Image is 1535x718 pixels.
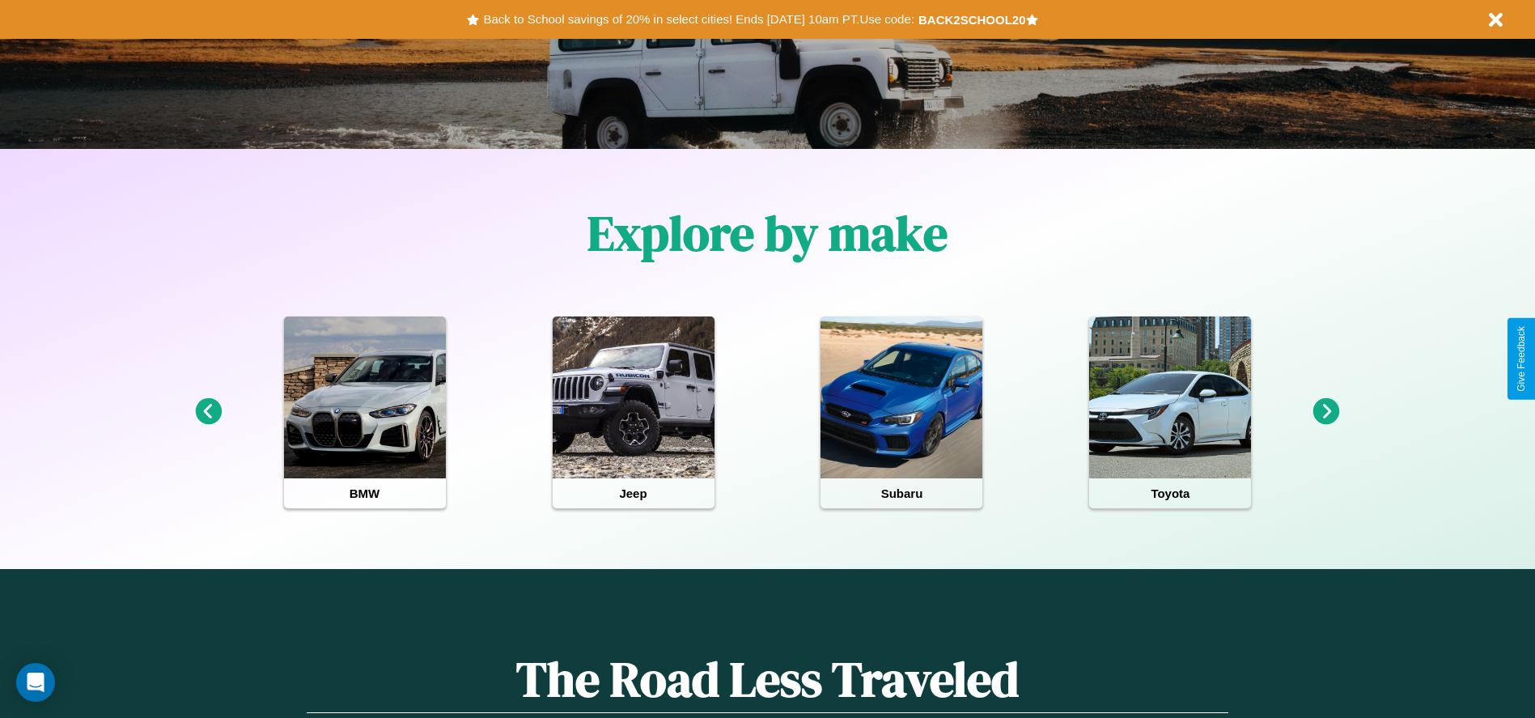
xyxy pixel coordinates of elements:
[1089,478,1251,508] h4: Toyota
[284,478,446,508] h4: BMW
[587,200,948,266] h1: Explore by make
[553,478,714,508] h4: Jeep
[307,646,1228,713] h1: The Road Less Traveled
[1516,326,1527,392] div: Give Feedback
[918,13,1026,27] b: BACK2SCHOOL20
[16,663,55,702] div: Open Intercom Messenger
[821,478,982,508] h4: Subaru
[479,8,918,31] button: Back to School savings of 20% in select cities! Ends [DATE] 10am PT.Use code:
